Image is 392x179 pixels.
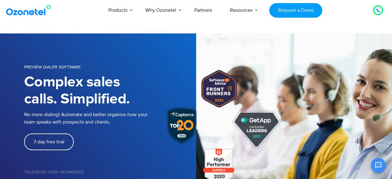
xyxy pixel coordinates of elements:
[24,133,74,150] a: 7-day free trial
[269,3,322,18] a: Request a Demo
[24,74,145,108] h1: Complex sales calls. Simplified.
[24,64,81,70] span: PREVIEW DIALER SOFTWARE​
[33,139,64,144] span: 7-day free trial
[371,158,386,173] button: Open chat
[24,170,196,174] h5: Trusted by 2000+ Businesses
[24,111,148,126] p: No more dialing! Automate and better organize how your team speaks with prospects and clients.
